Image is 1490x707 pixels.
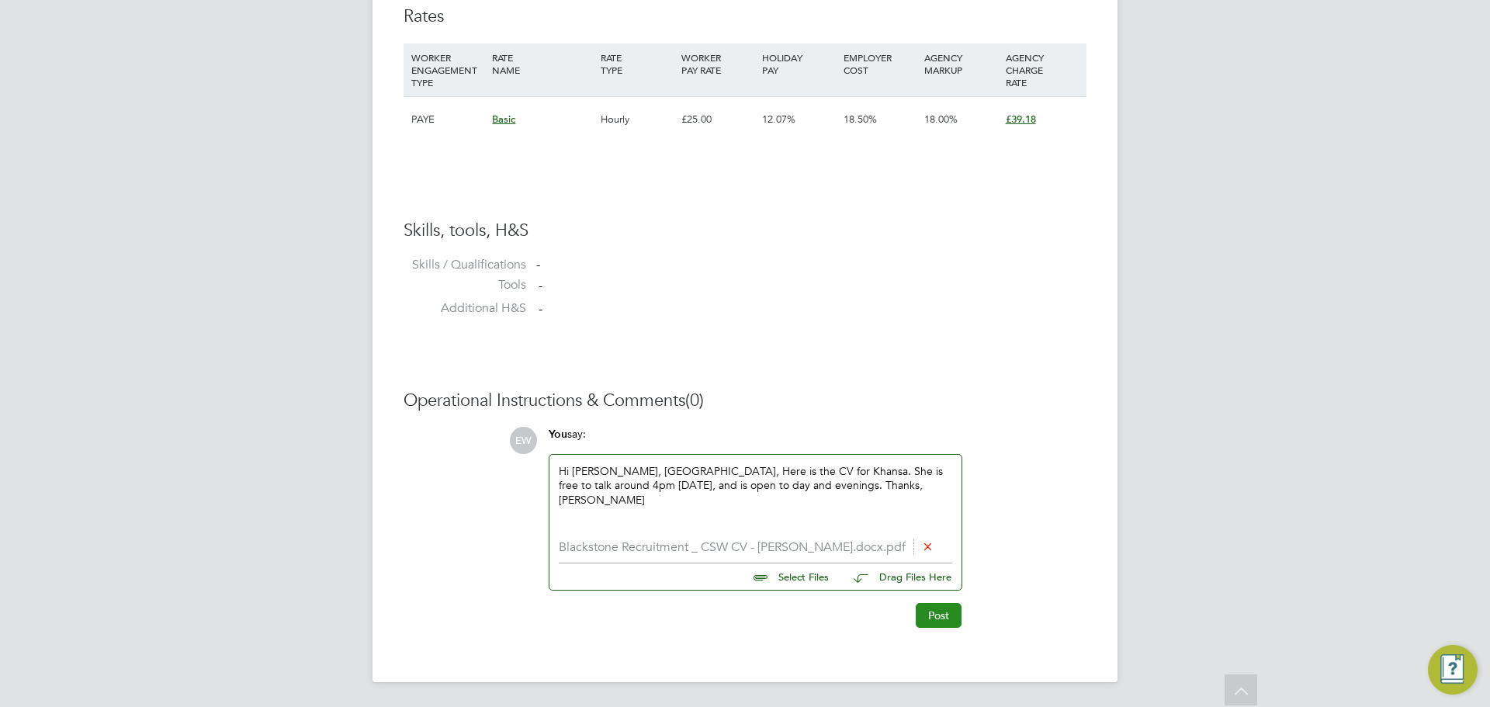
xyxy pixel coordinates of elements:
[920,43,1001,84] div: AGENCY MARKUP
[924,113,958,126] span: 18.00%
[404,220,1086,242] h3: Skills, tools, H&S
[404,300,526,317] label: Additional H&S
[404,277,526,293] label: Tools
[536,257,1086,273] div: -
[677,43,758,84] div: WORKER PAY RATE
[539,301,542,317] span: -
[597,97,677,142] div: Hourly
[559,540,952,555] li: Blackstone Recruitment _ CSW CV - [PERSON_NAME].docx.pdf
[916,603,962,628] button: Post
[549,428,567,441] span: You
[1006,113,1036,126] span: £39.18
[404,390,1086,412] h3: Operational Instructions & Comments
[404,257,526,273] label: Skills / Qualifications
[762,113,795,126] span: 12.07%
[844,113,877,126] span: 18.50%
[407,97,488,142] div: PAYE
[407,43,488,96] div: WORKER ENGAGEMENT TYPE
[1428,645,1478,695] button: Engage Resource Center
[840,43,920,84] div: EMPLOYER COST
[404,5,1086,28] h3: Rates
[559,464,952,531] div: Hi [PERSON_NAME], [GEOGRAPHIC_DATA], Here is the CV for Khansa. She is free to talk around 4pm [D...
[488,43,596,84] div: RATE NAME
[510,427,537,454] span: EW
[685,390,704,411] span: (0)
[758,43,839,84] div: HOLIDAY PAY
[539,278,542,293] span: -
[677,97,758,142] div: £25.00
[492,113,515,126] span: Basic
[597,43,677,84] div: RATE TYPE
[841,561,952,594] button: Drag Files Here
[549,427,962,454] div: say:
[1002,43,1083,96] div: AGENCY CHARGE RATE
